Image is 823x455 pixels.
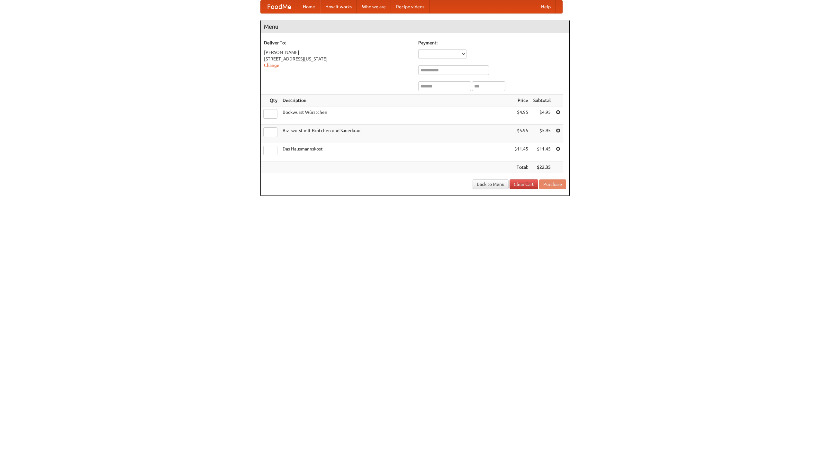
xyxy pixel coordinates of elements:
[510,179,538,189] a: Clear Cart
[536,0,556,13] a: Help
[473,179,509,189] a: Back to Menu
[512,95,531,106] th: Price
[264,49,412,56] div: [PERSON_NAME]
[264,63,279,68] a: Change
[298,0,320,13] a: Home
[264,56,412,62] div: [STREET_ADDRESS][US_STATE]
[261,20,569,33] h4: Menu
[261,0,298,13] a: FoodMe
[531,143,553,161] td: $11.45
[320,0,357,13] a: How it works
[512,143,531,161] td: $11.45
[357,0,391,13] a: Who we are
[280,143,512,161] td: Das Hausmannskost
[280,95,512,106] th: Description
[391,0,430,13] a: Recipe videos
[531,95,553,106] th: Subtotal
[280,125,512,143] td: Bratwurst mit Brötchen und Sauerkraut
[531,161,553,173] th: $22.35
[418,40,566,46] h5: Payment:
[512,125,531,143] td: $5.95
[512,106,531,125] td: $4.95
[280,106,512,125] td: Bockwurst Würstchen
[531,106,553,125] td: $4.95
[531,125,553,143] td: $5.95
[539,179,566,189] button: Purchase
[512,161,531,173] th: Total:
[264,40,412,46] h5: Deliver To:
[261,95,280,106] th: Qty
